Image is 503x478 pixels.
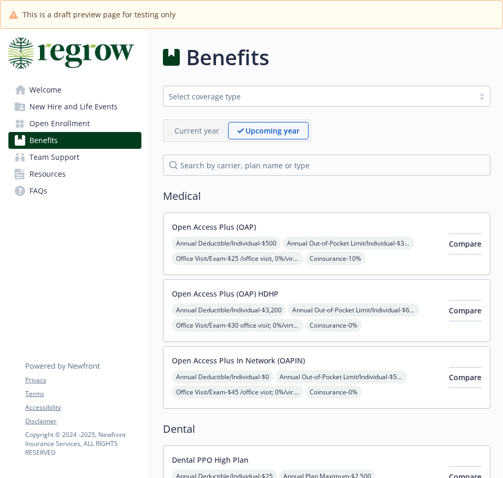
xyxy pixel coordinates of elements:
[172,221,256,232] button: Open Access Plus (OAP)
[172,370,273,383] span: Annual Deductible/Individual - $0
[8,82,141,98] a: Welcome
[29,82,61,98] span: Welcome
[29,166,66,182] span: Resources
[25,403,141,412] a: Accessibility
[23,9,176,20] span: This is a draft preview page for testing only
[169,91,469,102] div: Select coverage type
[172,288,279,299] button: Open Access Plus (OAP) HDHP
[163,155,490,176] input: search by carrier, plan name or type
[283,237,414,250] span: Annual Out-of-Pocket Limit/Individual - $3,500
[29,115,90,132] span: Open Enrollment
[25,375,141,385] a: Privacy
[29,182,47,199] span: FAQs
[29,132,58,149] span: Benefits
[172,319,303,332] span: Office Visit/Exam - $30 office visit; 0%/virtual visit
[174,125,219,136] p: Current year
[449,300,481,321] button: Compare
[25,416,141,426] a: Disclaimer
[288,303,419,317] span: Annual Out-of-Pocket Limit/Individual - $6,500
[172,303,286,317] span: Annual Deductible/Individual - $3,200
[186,42,269,73] h1: Benefits
[172,355,305,366] button: Open Access Plus In Network (OAPIN)
[449,233,481,255] button: Compare
[172,454,249,465] button: Dental PPO High Plan
[8,115,141,132] a: Open Enrollment
[449,306,481,316] span: Compare
[275,370,407,383] span: Annual Out-of-Pocket Limit/Individual - $5,500
[8,98,141,115] a: New Hire and Life Events
[8,149,141,166] a: Team Support
[25,430,141,457] p: Copyright © 2024 - 2025 , Newfront Insurance Services, ALL RIGHTS RESERVED
[172,237,281,250] span: Annual Deductible/Individual - $500
[8,166,141,182] a: Resources
[29,149,79,166] span: Team Support
[449,372,481,382] span: Compare
[29,98,118,115] span: New Hire and Life Events
[245,125,300,136] p: Upcoming year
[163,421,490,437] h2: Dental
[172,252,303,265] span: Office Visit/Exam - $25 /office visit, 0%/virtual visit, deductible does not apply
[449,367,481,388] button: Compare
[449,239,481,249] span: Compare
[8,182,141,199] a: FAQs
[172,385,303,399] span: Office Visit/Exam - $45 /office visit; 0%/virtual visit
[305,385,362,399] span: Coinsurance - 0%
[305,319,362,332] span: Coinsurance - 0%
[25,389,141,399] a: Terms
[8,132,141,149] a: Benefits
[163,188,490,204] h2: Medical
[305,252,365,265] span: Coinsurance - 10%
